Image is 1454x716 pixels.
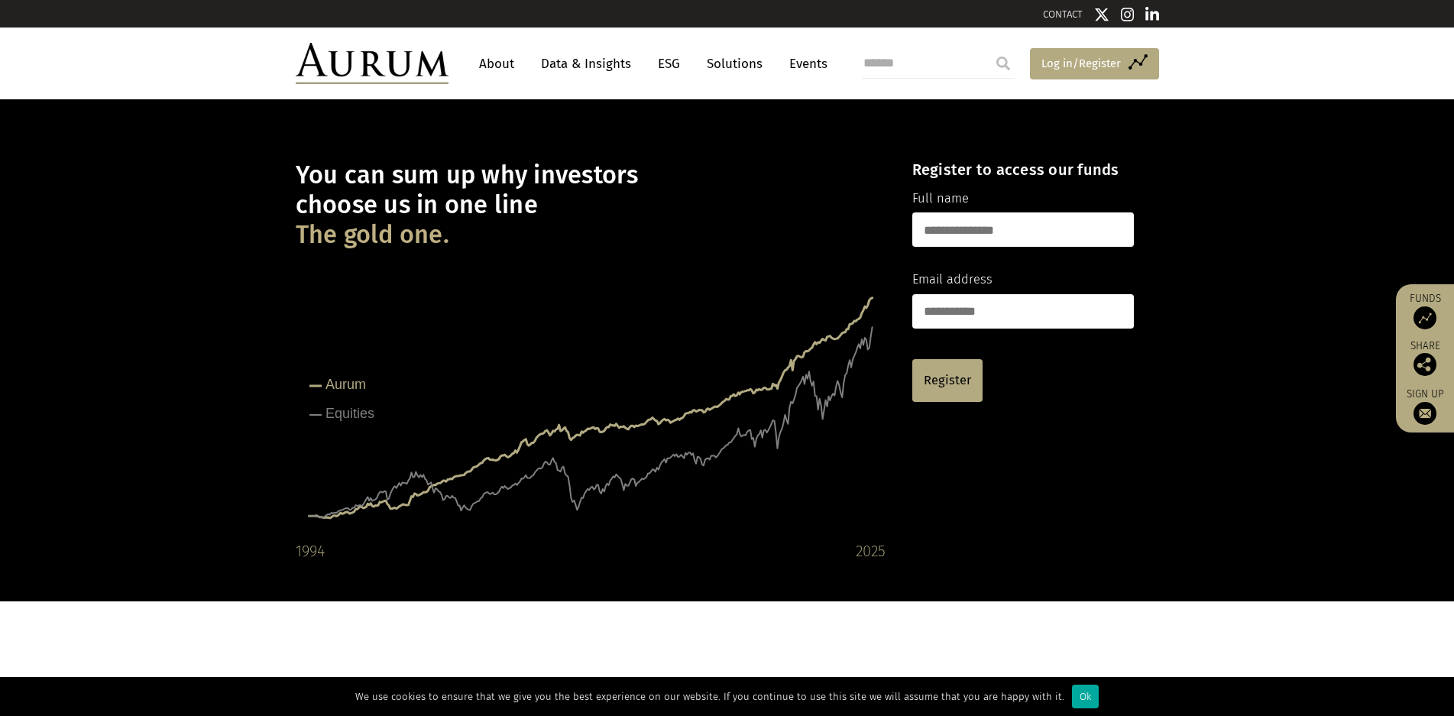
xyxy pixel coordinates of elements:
[1043,8,1083,20] a: CONTACT
[912,160,1134,179] h4: Register to access our funds
[912,270,993,290] label: Email address
[782,50,827,78] a: Events
[856,539,886,563] div: 2025
[1121,7,1135,22] img: Instagram icon
[699,50,770,78] a: Solutions
[1414,402,1436,425] img: Sign up to our newsletter
[1404,341,1446,376] div: Share
[912,359,983,402] a: Register
[471,50,522,78] a: About
[1414,353,1436,376] img: Share this post
[296,43,449,84] img: Aurum
[296,160,886,250] h1: You can sum up why investors choose us in one line
[1072,685,1099,708] div: Ok
[296,539,325,563] div: 1994
[1404,292,1446,329] a: Funds
[650,50,688,78] a: ESG
[1094,7,1109,22] img: Twitter icon
[533,50,639,78] a: Data & Insights
[325,406,374,421] tspan: Equities
[296,220,449,250] span: The gold one.
[912,189,969,209] label: Full name
[988,48,1018,79] input: Submit
[1145,7,1159,22] img: Linkedin icon
[1030,48,1159,80] a: Log in/Register
[325,377,366,392] tspan: Aurum
[1041,54,1121,73] span: Log in/Register
[1404,387,1446,425] a: Sign up
[1414,306,1436,329] img: Access Funds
